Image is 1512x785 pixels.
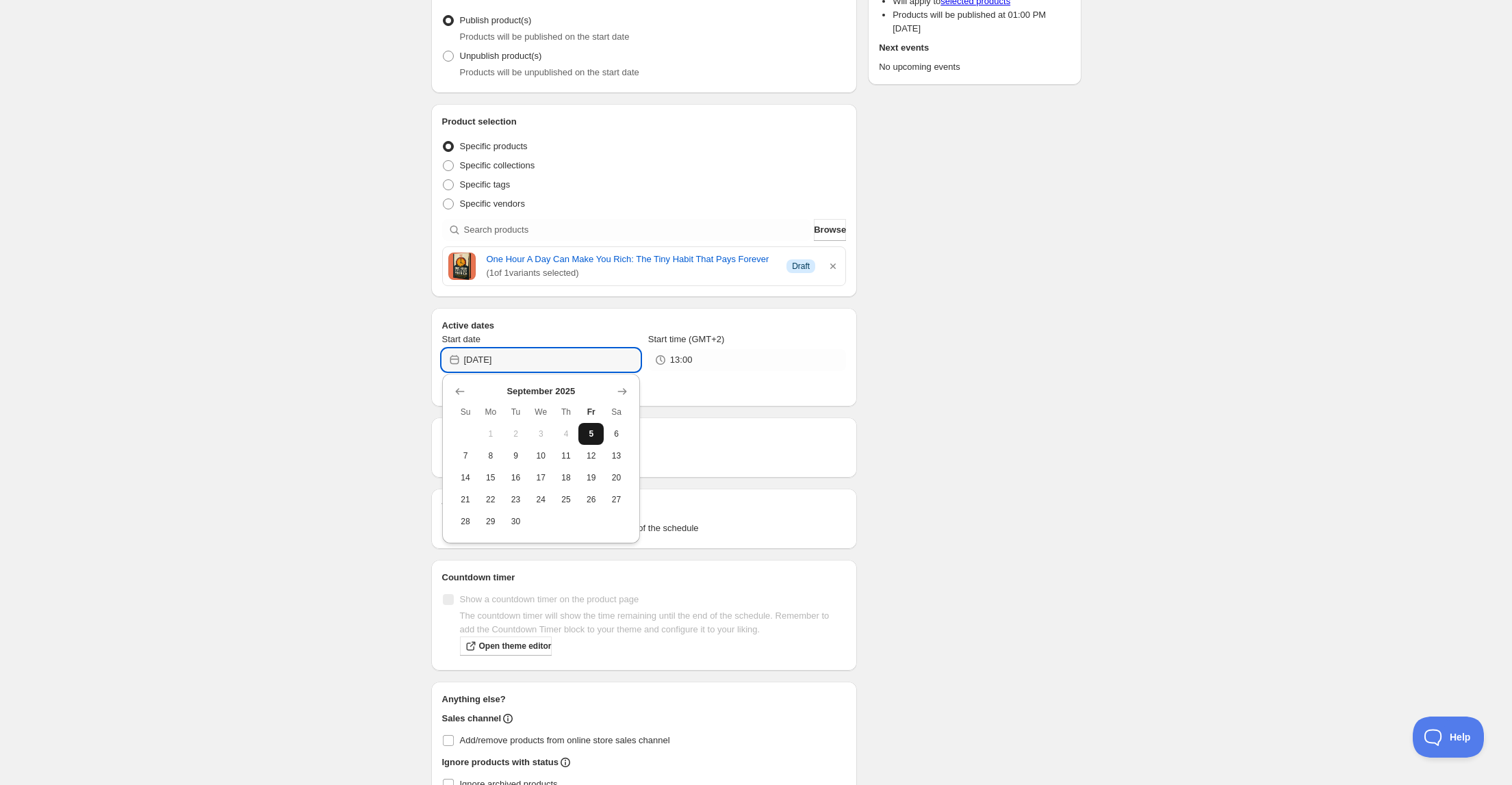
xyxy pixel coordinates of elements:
button: Monday September 8 2025 [478,445,503,467]
span: Unpublish product(s) [460,51,542,61]
span: 14 [459,472,473,483]
span: 19 [584,472,598,483]
span: 18 [559,472,574,483]
span: Specific collections [460,160,535,170]
span: Browse [814,223,846,237]
span: 28 [459,516,473,527]
span: 15 [483,472,498,483]
span: 11 [559,450,574,461]
span: Sa [609,407,624,417]
button: Thursday September 4 2025 [554,423,579,445]
button: Thursday September 18 2025 [554,467,579,489]
span: Su [459,407,473,417]
th: Sunday [453,401,478,423]
span: Add/remove products from online store sales channel [460,735,670,745]
span: ( 1 of 1 variants selected) [487,266,776,280]
span: Mo [483,407,498,417]
h2: Tags [442,500,847,513]
button: Show previous month, August 2025 [450,382,470,401]
span: 13 [609,450,624,461]
span: We [534,407,548,417]
button: Wednesday September 3 2025 [528,423,554,445]
button: Tuesday September 16 2025 [503,467,528,489]
button: Monday September 1 2025 [478,423,503,445]
span: Publish product(s) [460,15,532,25]
span: 9 [509,450,523,461]
h2: Sales channel [442,712,502,725]
button: Tuesday September 2 2025 [503,423,528,445]
span: 2 [509,428,523,439]
span: 3 [534,428,548,439]
button: Sunday September 14 2025 [453,467,478,489]
span: 24 [534,494,548,505]
span: Th [559,407,574,417]
th: Wednesday [528,401,554,423]
h2: Ignore products with status [442,756,559,769]
span: Products will be unpublished on the start date [460,67,639,77]
span: 1 [483,428,498,439]
button: Saturday September 6 2025 [604,423,629,445]
img: Cover image of One Hour A Day Can Make You Rich: The Tiny Habit That Pays Forever by Tyler Andrew... [448,253,476,280]
span: 29 [483,516,498,527]
button: Saturday September 13 2025 [604,445,629,467]
button: Wednesday September 24 2025 [528,489,554,511]
span: Specific tags [460,179,511,190]
span: 5 [584,428,598,439]
button: Saturday September 20 2025 [604,467,629,489]
h2: Countdown timer [442,571,847,584]
th: Thursday [554,401,579,423]
h2: Active dates [442,319,847,333]
input: Search products [464,219,812,241]
span: 4 [559,428,574,439]
button: Friday September 12 2025 [578,445,604,467]
h2: Repeating [442,428,847,442]
button: Saturday September 27 2025 [604,489,629,511]
span: 10 [534,450,548,461]
th: Tuesday [503,401,528,423]
span: Tu [509,407,523,417]
button: Friday September 26 2025 [578,489,604,511]
button: Browse [814,219,846,241]
button: Monday September 15 2025 [478,467,503,489]
li: Products will be published at 01:00 PM [DATE] [893,8,1070,36]
button: Today Friday September 5 2025 [578,423,604,445]
p: No upcoming events [879,60,1070,74]
button: Thursday September 25 2025 [554,489,579,511]
h2: Next events [879,41,1070,55]
span: 22 [483,494,498,505]
span: Start date [442,334,480,344]
th: Saturday [604,401,629,423]
span: 25 [559,494,574,505]
button: Friday September 19 2025 [578,467,604,489]
span: 20 [609,472,624,483]
button: Thursday September 11 2025 [554,445,579,467]
button: Sunday September 21 2025 [453,489,478,511]
span: 23 [509,494,523,505]
span: Products will be published on the start date [460,31,630,42]
iframe: Toggle Customer Support [1413,717,1485,758]
th: Friday [578,401,604,423]
span: Draft [792,261,810,272]
h2: Anything else? [442,693,847,706]
button: Monday September 22 2025 [478,489,503,511]
span: Specific vendors [460,198,525,209]
a: One Hour A Day Can Make You Rich: The Tiny Habit That Pays Forever [487,253,776,266]
span: Start time (GMT+2) [648,334,725,344]
span: Show a countdown timer on the product page [460,594,639,604]
span: 16 [509,472,523,483]
span: 30 [509,516,523,527]
span: Specific products [460,141,528,151]
button: Wednesday September 17 2025 [528,467,554,489]
button: Tuesday September 9 2025 [503,445,528,467]
p: The countdown timer will show the time remaining until the end of the schedule. Remember to add t... [460,609,847,636]
button: Sunday September 7 2025 [453,445,478,467]
th: Monday [478,401,503,423]
span: Fr [584,407,598,417]
button: Show next month, October 2025 [613,382,632,401]
span: 17 [534,472,548,483]
a: Open theme editor [460,636,552,656]
span: 27 [609,494,624,505]
span: 26 [584,494,598,505]
button: Tuesday September 23 2025 [503,489,528,511]
button: Wednesday September 10 2025 [528,445,554,467]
